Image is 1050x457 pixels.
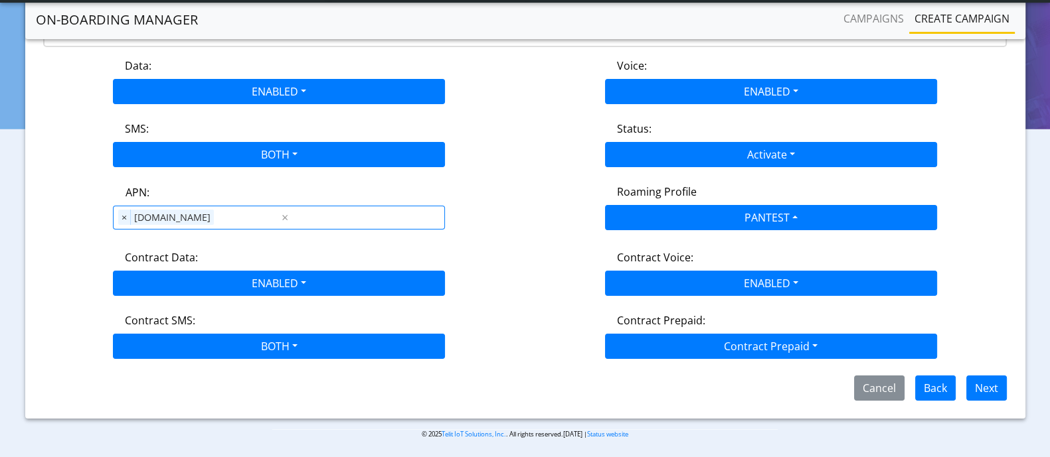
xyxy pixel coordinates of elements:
label: Data: [125,58,151,74]
label: SMS: [125,121,149,137]
span: × [118,210,131,226]
p: © 2025 . All rights reserved.[DATE] | [272,429,778,439]
label: Contract Prepaid: [617,312,705,328]
button: Next [966,375,1007,401]
span: Clear all [280,210,291,226]
label: Voice: [617,58,647,74]
label: Contract SMS: [125,312,195,328]
a: Campaigns [838,5,909,32]
button: PANTEST [605,205,937,230]
button: Back [915,375,956,401]
a: Status website [587,430,628,438]
button: ENABLED [113,271,445,296]
button: Cancel [854,375,905,401]
button: ENABLED [605,79,937,104]
button: BOTH [113,334,445,359]
span: [DOMAIN_NAME] [131,210,214,226]
label: Status: [617,121,652,137]
a: Telit IoT Solutions, Inc. [442,430,506,438]
label: Contract Data: [125,249,198,265]
label: Contract Voice: [617,249,693,265]
label: APN: [126,184,149,200]
button: ENABLED [605,271,937,296]
button: ENABLED [113,79,445,104]
button: Contract Prepaid [605,334,937,359]
label: Roaming Profile [617,184,697,200]
a: On-Boarding Manager [36,7,198,33]
button: Activate [605,142,937,167]
button: BOTH [113,142,445,167]
a: Create campaign [909,5,1015,32]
